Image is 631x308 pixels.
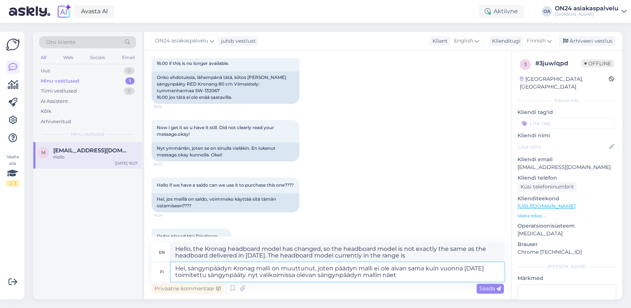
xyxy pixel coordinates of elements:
[41,77,79,85] div: Minu vestlused
[518,118,616,129] input: Lisa tag
[160,266,164,278] div: fi
[518,212,616,219] p: Vaata edasi ...
[524,62,527,67] span: 3
[518,274,616,282] p: Märkmed
[41,67,50,75] div: Uus
[39,53,48,62] div: All
[159,246,165,259] div: en
[152,142,299,161] div: Nyt ymmärrän, joten se on sinulla vieläkin. En lukenut message.okay kunnolla. Okei!
[41,87,77,95] div: Tiimi vestlused
[518,156,616,163] p: Kliendi email
[41,118,71,125] div: Arhiveeritud
[41,150,45,155] span: m
[489,37,520,45] div: Klienditugi
[518,248,616,256] p: Chrome [TECHNICAL_ID]
[46,38,75,46] span: Otsi kliente
[171,243,504,262] textarea: Hello, the Kronag headboard model has changed, so the headboard model is not exactly the same as ...
[157,233,218,239] span: Order placed.Mei Dinglasan
[154,212,182,218] span: 16:24
[218,37,256,45] div: juhib vestlust
[6,153,19,187] div: Vaata siia
[154,104,182,110] span: 16:16
[518,240,616,248] p: Brauser
[454,37,473,45] span: English
[479,285,501,292] span: Saada
[6,180,19,187] div: 2 / 3
[121,53,136,62] div: Email
[53,147,130,154] span: may.dinglasan31@gmail.com
[518,174,616,182] p: Kliendi telefon
[518,182,577,192] div: Küsi telefoninumbrit
[518,203,576,210] a: [URL][DOMAIN_NAME]
[555,6,618,11] div: ON24 asiakaspalvelu
[157,182,294,188] span: Hello if we have a saldo can we use it to purchase this one????
[518,97,616,104] div: Kliendi info
[559,36,615,46] div: Arhiveeri vestlus
[581,59,614,68] span: Offline
[518,195,616,203] p: Klienditeekond
[157,125,275,137] span: Now i get it so u have it still. Did not clearly read your message.okay!
[41,108,51,115] div: Kõik
[527,37,546,45] span: Finnish
[62,53,75,62] div: Web
[71,131,104,138] span: Minu vestlused
[124,67,135,75] div: 0
[518,222,616,230] p: Operatsioonisüsteem
[479,5,524,18] div: Aktiivne
[6,38,20,52] img: Askly Logo
[56,4,72,19] img: explore-ai
[518,143,608,151] input: Lisa nimi
[152,193,299,212] div: Hei, jos meillä on saldo, voimmeko käyttää sitä tämän ostamiseen????
[555,11,618,17] div: [DOMAIN_NAME]
[155,37,208,45] span: ON24 asiakaspalvelu
[518,263,616,270] div: [PERSON_NAME]
[75,5,114,18] a: Avasta AI
[115,160,138,166] div: [DATE] 16:27
[41,98,68,105] div: AI Assistent
[430,37,448,45] div: Klient
[152,71,299,104] div: Onko ehdotuksia, lähempänä tätä, kiitos [PERSON_NAME] sängynpääty RED Kronang 80 cm Viimeistely: ...
[518,230,616,238] p: [MEDICAL_DATA]
[555,6,627,17] a: ON24 asiakaspalvelu[DOMAIN_NAME]
[124,87,135,95] div: 0
[535,59,581,68] div: # 3juwlqpd
[518,108,616,116] p: Kliendi tag'id
[53,154,138,160] div: Hello
[520,75,609,91] div: [GEOGRAPHIC_DATA], [GEOGRAPHIC_DATA]
[518,132,616,139] p: Kliendi nimi
[518,163,616,171] p: [EMAIL_ADDRESS][DOMAIN_NAME]
[152,284,224,294] div: Privaatne kommentaar
[154,162,182,167] span: 16:23
[171,262,504,281] textarea: Hei, sängynpäädyn Kronag malli on muuttunut, joten päädyn malli ei ole aivan sama kuin vuonna [DA...
[88,53,106,62] div: Socials
[125,77,135,85] div: 1
[542,6,552,17] div: OA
